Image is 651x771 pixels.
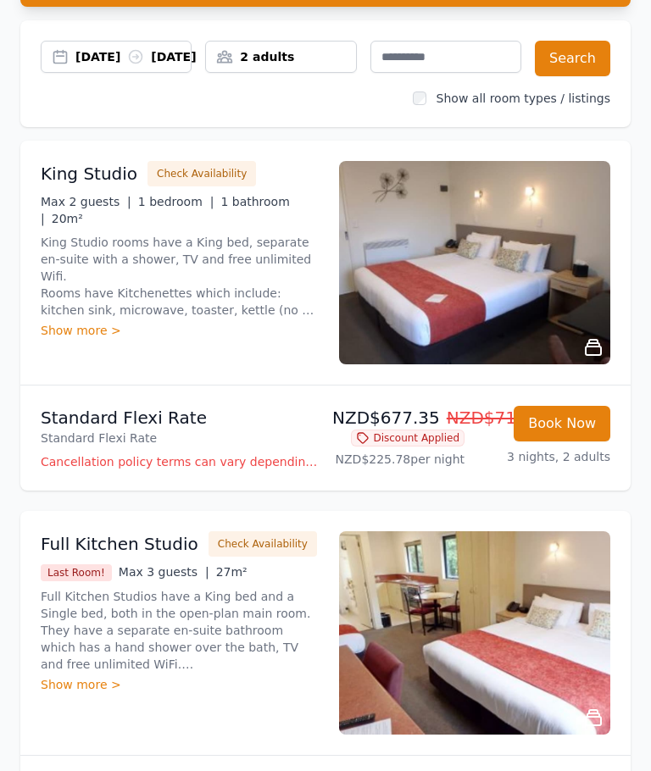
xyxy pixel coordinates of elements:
[535,42,610,77] button: Search
[351,430,465,447] span: Discount Applied
[41,533,198,557] h3: Full Kitchen Studio
[41,589,319,674] p: Full Kitchen Studios have a King bed and a Single bed, both in the open-plan main room. They have...
[332,452,465,469] p: NZD$225.78 per night
[41,407,319,430] p: Standard Flexi Rate
[447,408,554,429] span: NZD$713.00
[41,677,319,694] div: Show more >
[41,454,319,471] p: Cancellation policy terms can vary depending on the promotion employed and the time of stay of th...
[437,92,610,106] label: Show all room types / listings
[209,532,317,557] button: Check Availability
[75,49,191,66] div: [DATE] [DATE]
[52,213,83,226] span: 20m²
[41,323,319,340] div: Show more >
[332,407,465,430] p: NZD$677.35
[41,196,131,209] span: Max 2 guests |
[119,566,209,580] span: Max 3 guests |
[478,449,610,466] p: 3 nights, 2 adults
[41,163,137,186] h3: King Studio
[41,235,319,319] p: King Studio rooms have a King bed, separate en-suite with a shower, TV and free unlimited Wifi. R...
[41,430,319,447] p: Standard Flexi Rate
[41,565,112,582] span: Last Room!
[147,162,256,187] button: Check Availability
[138,196,214,209] span: 1 bedroom |
[216,566,248,580] span: 27m²
[206,49,355,66] div: 2 adults
[514,407,610,442] button: Book Now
